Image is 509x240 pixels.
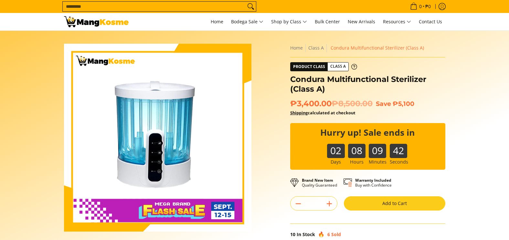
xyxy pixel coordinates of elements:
strong: Brand New Item [302,177,333,183]
nav: Breadcrumbs [290,44,445,52]
del: ₱8,500.00 [332,99,373,109]
span: 6 [327,231,330,237]
button: Subtract [291,199,306,209]
span: ₱3,400.00 [290,99,373,109]
span: Bulk Center [315,18,340,25]
a: Shipping [290,110,308,116]
a: Shop by Class [268,13,310,30]
span: 10 [290,231,295,237]
span: • [408,3,433,10]
strong: Warranty Included [355,177,391,183]
a: Class A [308,45,324,51]
span: Sold [331,231,341,237]
span: 0 [418,4,423,9]
a: Bodega Sale [228,13,267,30]
p: Quality Guaranteed [302,178,337,188]
a: Bulk Center [312,13,343,30]
a: Resources [380,13,414,30]
button: Add to Cart [344,196,445,211]
b: 02 [327,144,345,151]
strong: calculated at checkout [290,110,355,116]
span: ₱5,100 [393,100,414,108]
a: Contact Us [416,13,445,30]
p: Buy with Confidence [355,178,392,188]
a: Product Class Class A [290,62,357,71]
b: 08 [348,144,366,151]
span: Product Class [291,63,328,71]
button: Add [322,199,337,209]
a: Home [290,45,303,51]
button: Search [246,2,256,11]
a: Home [207,13,227,30]
b: 42 [390,144,407,151]
span: Save [376,100,391,108]
span: Contact Us [419,18,442,25]
span: Class A [328,63,348,71]
img: Condura Multifunctional Sterilizer (Class A) [64,44,251,232]
b: 09 [369,144,386,151]
span: Condura Multifunctional Sterilizer (Class A) [331,45,424,51]
span: In Stock [297,231,315,237]
span: New Arrivals [348,18,375,25]
span: ₱0 [424,4,432,9]
img: Clean Utensils &amp; Food: Condura Multifunctional Sterilizer - Mang Kosme [64,16,129,27]
span: Resources [383,18,411,26]
h1: Condura Multifunctional Sterilizer (Class A) [290,74,445,94]
nav: Main Menu [135,13,445,30]
a: New Arrivals [345,13,378,30]
span: Bodega Sale [231,18,263,26]
span: Home [211,18,223,25]
span: Shop by Class [271,18,307,26]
